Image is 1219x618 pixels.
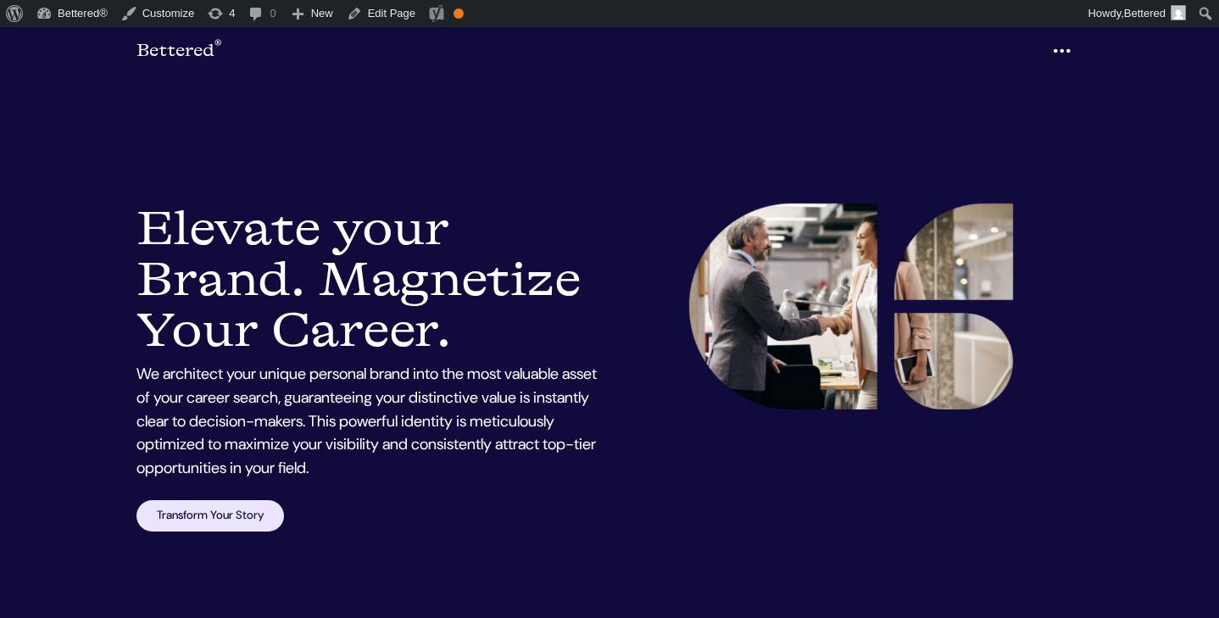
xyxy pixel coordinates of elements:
[136,203,599,357] h1: Elevate your Brand. Magnetize Your Career.
[689,203,1013,409] img: linkedin-makeover
[136,34,221,68] a: Bettered®
[454,8,464,19] div: OK
[136,363,599,480] p: We architect your unique personal brand into the most valuable asset of your career search, guara...
[214,39,221,53] sup: ®
[1124,7,1166,19] span: Bettered
[136,500,284,531] a: Transform Your Story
